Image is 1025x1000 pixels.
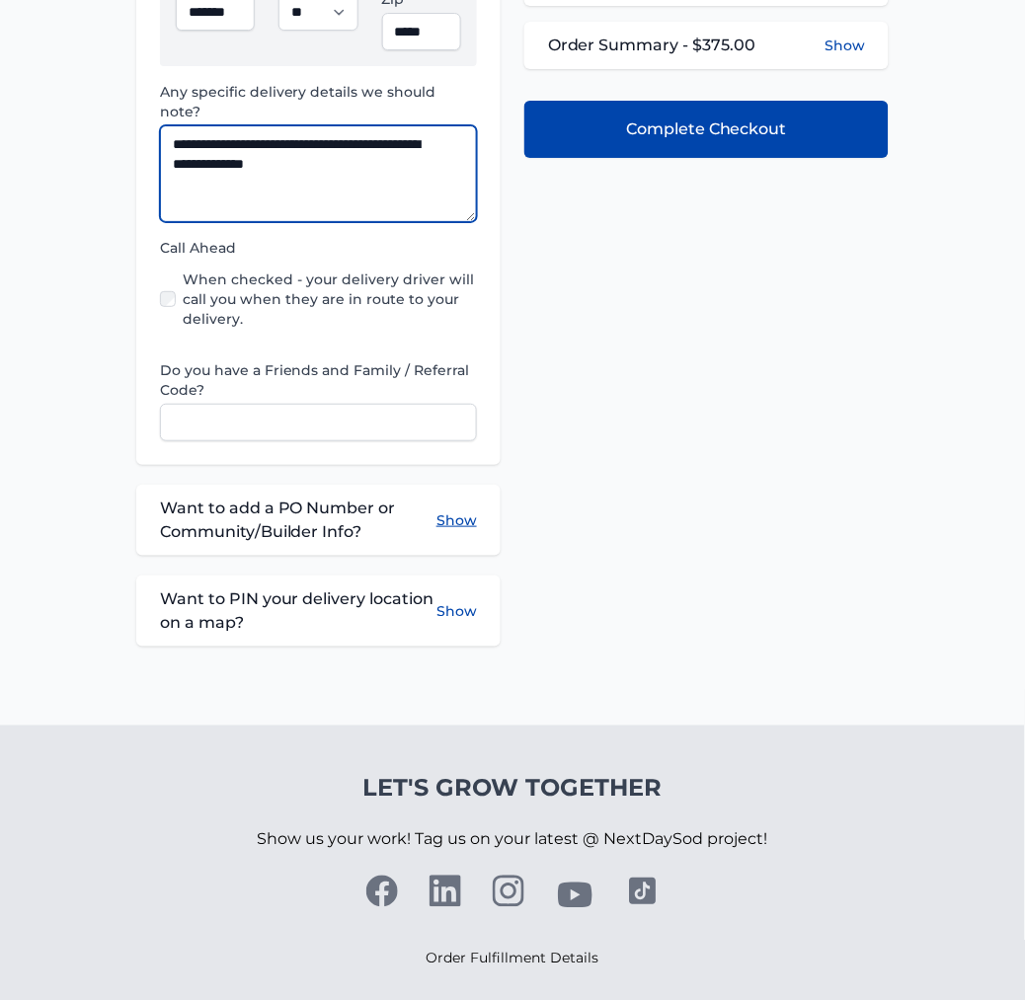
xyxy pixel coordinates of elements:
[160,587,436,635] span: Want to PIN your delivery location on a map?
[825,36,865,55] button: Show
[160,82,477,121] label: Any specific delivery details we should note?
[427,950,599,967] a: Order Fulfillment Details
[436,587,477,635] button: Show
[626,117,787,141] span: Complete Checkout
[258,773,768,805] h4: Let's Grow Together
[548,34,756,57] span: Order Summary - $375.00
[184,269,477,329] label: When checked - your delivery driver will call you when they are in route to your delivery.
[160,360,477,400] label: Do you have a Friends and Family / Referral Code?
[160,497,436,544] span: Want to add a PO Number or Community/Builder Info?
[258,805,768,876] p: Show us your work! Tag us on your latest @ NextDaySod project!
[160,238,477,258] label: Call Ahead
[524,101,889,158] button: Complete Checkout
[436,497,477,544] button: Show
